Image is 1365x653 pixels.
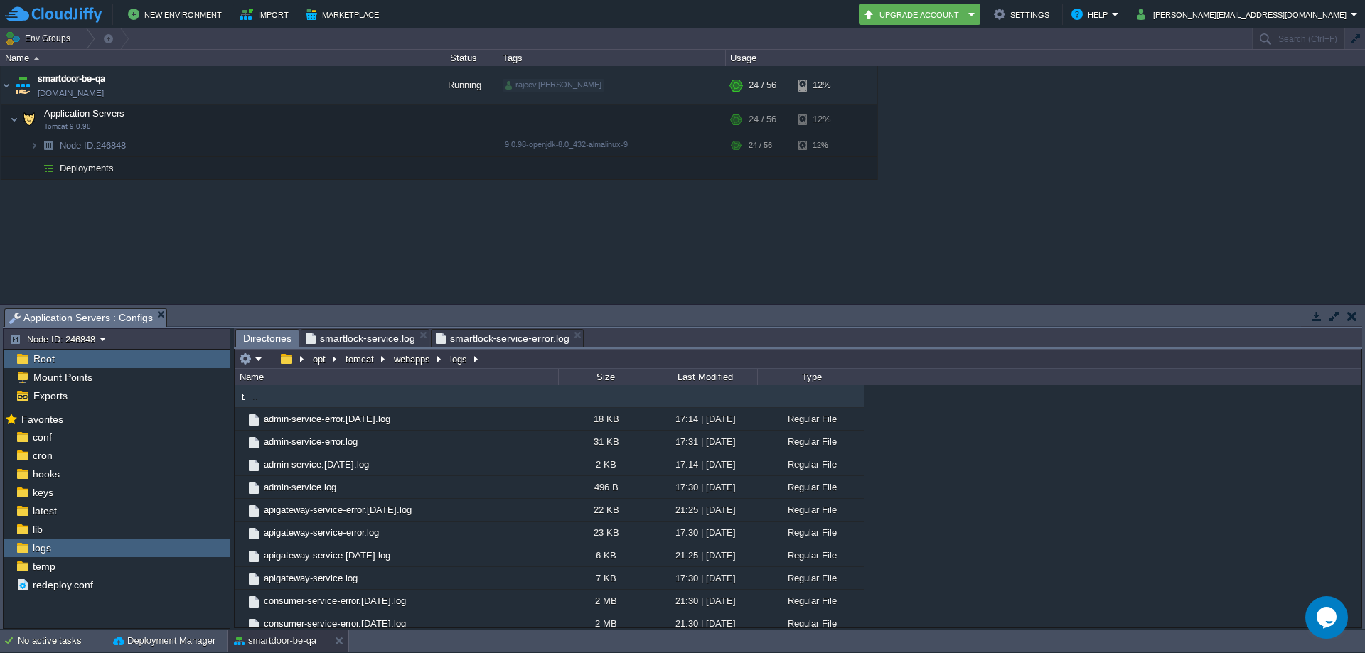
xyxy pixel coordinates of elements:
img: AMDAwAAAACH5BAEAAAAALAAAAAABAAEAAAICRAEAOw== [235,567,246,589]
button: Settings [994,6,1054,23]
div: 21:25 | [DATE] [651,544,757,566]
div: 24 / 56 [749,105,776,134]
img: AMDAwAAAACH5BAEAAAAALAAAAAABAAEAAAICRAEAOw== [33,57,40,60]
li: /opt/tomcat/webapps/logs/smartlock-service-error.log [431,329,584,347]
span: Favorites [18,413,65,426]
div: 17:30 | [DATE] [651,476,757,498]
img: AMDAwAAAACH5BAEAAAAALAAAAAABAAEAAAICRAEAOw== [235,499,246,521]
img: AMDAwAAAACH5BAEAAAAALAAAAAABAAEAAAICRAEAOw== [38,157,58,179]
div: 6 KB [558,544,651,566]
img: AMDAwAAAACH5BAEAAAAALAAAAAABAAEAAAICRAEAOw== [30,157,38,179]
div: 18 KB [558,408,651,430]
a: admin-service.log [262,481,338,493]
a: lib [30,523,45,536]
span: Directories [243,330,291,347]
a: apigateway-service.[DATE].log [262,549,392,561]
li: /opt/tomcat/webapps/logs/smartlock-service.log [301,329,429,347]
img: AMDAwAAAACH5BAEAAAAALAAAAAABAAEAAAICRAEAOw== [246,571,262,587]
div: 2 MB [558,612,651,635]
img: AMDAwAAAACH5BAEAAAAALAAAAAABAAEAAAICRAEAOw== [235,544,246,566]
img: AMDAwAAAACH5BAEAAAAALAAAAAABAAEAAAICRAEAOw== [246,435,262,450]
div: Regular File [757,499,864,521]
div: 17:31 | [DATE] [651,431,757,453]
span: smartlock-service-error.log [436,330,569,347]
img: CloudJiffy [5,6,102,23]
a: apigateway-service-error.[DATE].log [262,504,414,516]
span: smartlock-service.log [306,330,415,347]
div: 24 / 56 [749,66,776,104]
button: Upgrade Account [863,6,964,23]
div: 2 KB [558,453,651,475]
div: 12% [798,66,845,104]
a: consumer-service-error.[DATE].log [262,595,408,607]
button: New Environment [128,6,226,23]
img: AMDAwAAAACH5BAEAAAAALAAAAAABAAEAAAICRAEAOw== [235,476,246,498]
a: smartdoor-be-qa [38,72,105,86]
img: AMDAwAAAACH5BAEAAAAALAAAAAABAAEAAAICRAEAOw== [235,431,246,453]
span: hooks [30,468,62,480]
div: 17:30 | [DATE] [651,522,757,544]
img: AMDAwAAAACH5BAEAAAAALAAAAAABAAEAAAICRAEAOw== [235,389,250,405]
img: AMDAwAAAACH5BAEAAAAALAAAAAABAAEAAAICRAEAOw== [246,412,262,428]
span: apigateway-service-error.log [262,527,381,539]
img: AMDAwAAAACH5BAEAAAAALAAAAAABAAEAAAICRAEAOw== [235,612,246,635]
div: Regular File [757,567,864,589]
a: Favorites [18,414,65,425]
a: [DOMAIN_NAME] [38,86,104,100]
span: 246848 [58,139,128,151]
div: Regular File [757,544,864,566]
span: Node ID: [60,140,96,151]
span: admin-service-error.[DATE].log [262,413,392,425]
a: Application ServersTomcat 9.0.98 [43,108,127,119]
div: Usage [727,50,877,66]
img: AMDAwAAAACH5BAEAAAAALAAAAAABAAEAAAICRAEAOw== [1,66,12,104]
button: opt [311,352,329,365]
button: Env Groups [5,28,75,48]
div: No active tasks [18,630,107,652]
img: AMDAwAAAACH5BAEAAAAALAAAAAABAAEAAAICRAEAOw== [10,105,18,134]
div: Size [560,369,651,385]
div: 21:30 | [DATE] [651,590,757,612]
img: AMDAwAAAACH5BAEAAAAALAAAAAABAAEAAAICRAEAOw== [235,522,246,544]
a: admin-service.[DATE].log [262,458,371,470]
div: Regular File [757,408,864,430]
span: Tomcat 9.0.98 [44,122,91,131]
div: Running [427,66,498,104]
div: 21:25 | [DATE] [651,499,757,521]
button: smartdoor-be-qa [234,634,316,648]
div: 31 KB [558,431,651,453]
div: 496 B [558,476,651,498]
div: Status [428,50,498,66]
img: AMDAwAAAACH5BAEAAAAALAAAAAABAAEAAAICRAEAOw== [235,453,246,475]
a: Node ID:246848 [58,139,128,151]
a: temp [30,560,58,573]
a: keys [30,486,55,499]
span: Application Servers : Configs [9,309,153,327]
button: Deployment Manager [113,634,215,648]
a: .. [250,390,260,402]
button: tomcat [343,352,378,365]
a: Mount Points [31,371,95,384]
a: Deployments [58,162,116,174]
span: redeploy.conf [30,578,95,591]
a: logs [30,541,53,554]
a: apigateway-service.log [262,572,360,584]
a: latest [30,504,59,517]
div: Regular File [757,590,864,612]
span: Application Servers [43,107,127,119]
div: 17:14 | [DATE] [651,408,757,430]
img: AMDAwAAAACH5BAEAAAAALAAAAAABAAEAAAICRAEAOw== [235,408,246,430]
img: AMDAwAAAACH5BAEAAAAALAAAAAABAAEAAAICRAEAOw== [38,134,58,156]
